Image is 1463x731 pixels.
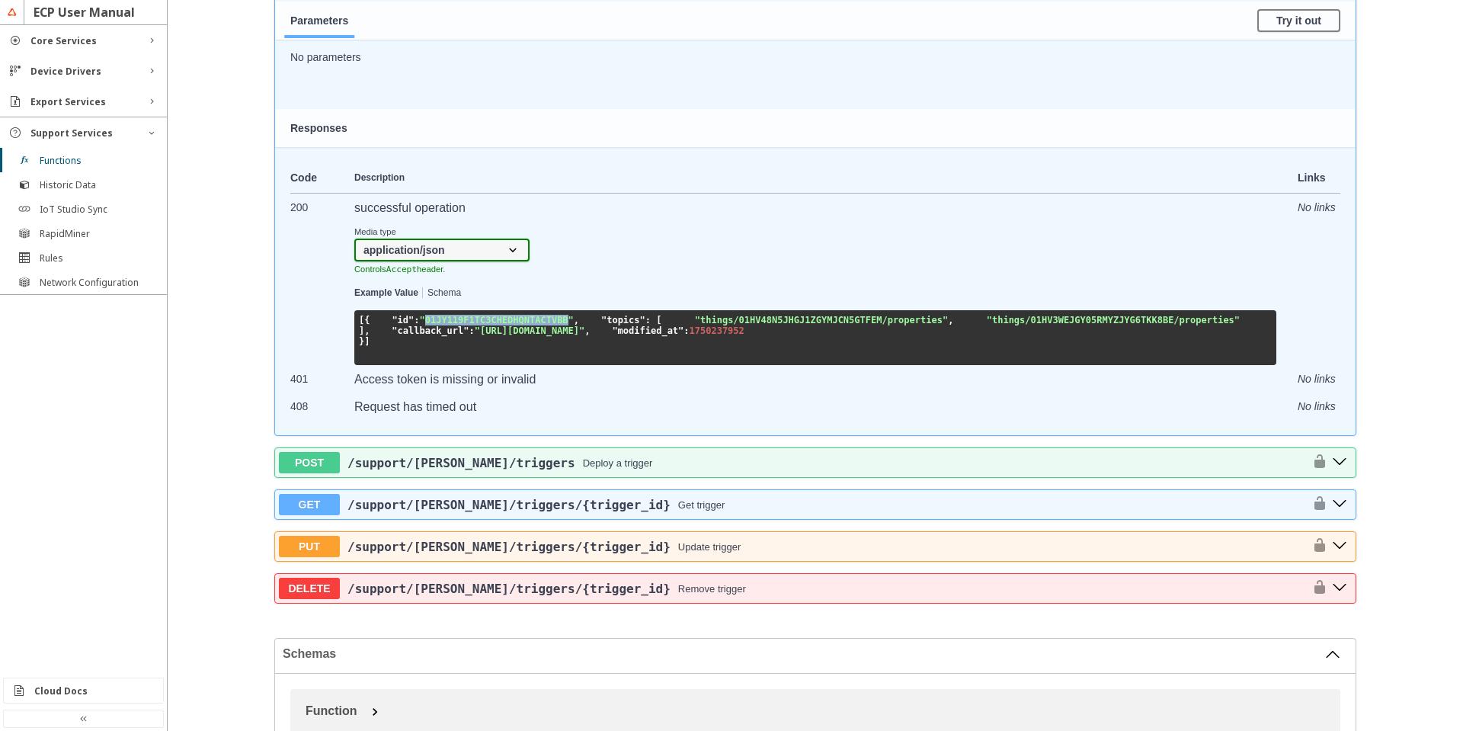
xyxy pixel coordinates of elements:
a: /support/[PERSON_NAME]/triggers/{trigger_id} [347,582,671,596]
code: Accept [386,265,417,274]
small: Controls header. [354,265,445,274]
span: "id" [392,315,414,325]
td: Description [354,162,1276,194]
span: [ [359,315,364,325]
td: Code [290,162,354,194]
p: No parameters [290,51,1340,63]
td: Links [1276,162,1340,194]
a: /support/[PERSON_NAME]/triggers [347,456,575,470]
button: DELETE/support/[PERSON_NAME]/triggers/{trigger_id}Remove trigger [279,578,1305,599]
button: PUT/support/[PERSON_NAME]/triggers/{trigger_id}Update trigger [279,536,1305,557]
button: delete ​/support​/faas​/triggers​/{trigger_id} [1327,579,1352,598]
button: GET/support/[PERSON_NAME]/triggers/{trigger_id}Get trigger [279,494,1305,515]
button: Schema [427,288,461,299]
div: Remove trigger [678,583,746,595]
button: get ​/support​/faas​/triggers​/{trigger_id} [1327,495,1352,515]
button: authorization button unlocked [1305,579,1327,598]
span: Function [306,704,357,717]
i: No links [1298,373,1336,385]
select: Media Type [354,239,530,261]
span: Schemas [283,647,1325,661]
span: DELETE [279,578,340,599]
p: Access token is missing or invalid [354,373,1276,386]
span: "things/01HV3WEJGY05RMYZJYG6TKK8BE/properties" [987,315,1240,325]
td: 401 [290,365,354,393]
span: , [948,315,953,325]
p: successful operation [354,201,1276,215]
span: : [469,325,475,336]
span: POST [279,452,340,473]
span: , [584,325,590,336]
span: GET [279,494,340,515]
button: POST/support/[PERSON_NAME]/triggersDeploy a trigger [279,452,1305,473]
span: /support /[PERSON_NAME] /triggers /{trigger_id} [347,498,671,512]
button: Example Value [354,288,418,299]
span: : [414,315,419,325]
span: "[URL][DOMAIN_NAME]" [475,325,585,336]
a: /support/[PERSON_NAME]/triggers/{trigger_id} [347,540,671,554]
button: post ​/support​/faas​/triggers [1327,453,1352,473]
button: Function [298,697,1348,726]
button: authorization button unlocked [1305,495,1327,514]
span: /support /[PERSON_NAME] /triggers /{trigger_id} [347,540,671,554]
i: No links [1298,201,1336,213]
small: Media type [354,227,530,236]
div: Update trigger [678,541,741,553]
span: "01JY119F1TC3CHEDHQNTACTVBB" [420,315,574,325]
span: : [ [645,315,662,325]
code: { ], } ] [359,315,1240,347]
span: : [683,325,689,336]
td: 408 [290,393,354,420]
span: /support /[PERSON_NAME] /triggers [347,456,575,470]
button: Schemas [283,646,1340,662]
span: , [574,315,579,325]
button: Try it out [1257,9,1340,32]
h4: Responses [290,122,1340,134]
span: "callback_url" [392,325,469,336]
div: Get trigger [678,499,725,511]
div: Deploy a trigger [583,457,653,469]
td: 200 [290,194,354,366]
span: /support /[PERSON_NAME] /triggers /{trigger_id} [347,582,671,596]
span: PUT [279,536,340,557]
span: "topics" [601,315,645,325]
span: "things/01HV48N5JHGJ1ZGYMJCN5GTFEM/properties" [695,315,948,325]
span: Parameters [290,14,348,27]
button: authorization button unlocked [1305,454,1327,472]
button: authorization button unlocked [1305,537,1327,556]
span: "modified_at" [612,325,683,336]
a: /support/[PERSON_NAME]/triggers/{trigger_id} [347,498,671,512]
button: put ​/support​/faas​/triggers​/{trigger_id} [1327,537,1352,556]
p: Request has timed out [354,400,1276,414]
i: No links [1298,400,1336,412]
span: 1750237952 [690,325,744,336]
